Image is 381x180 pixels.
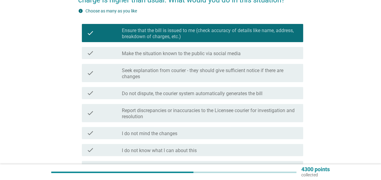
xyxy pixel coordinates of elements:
[87,129,94,137] i: check
[122,148,197,154] label: I do not know what I can about this
[122,131,177,137] label: I do not mind the changes
[87,89,94,97] i: check
[122,108,298,120] label: Report discrepancies or inaccuracies to the Licensee courier for investigation and resolution
[85,8,137,13] label: Choose as many as you like
[122,68,298,80] label: Seek explanation from courier - they should give sufficient notice if there are changes
[87,26,94,40] i: check
[301,167,330,172] p: 4300 points
[87,49,94,57] i: check
[87,106,94,120] i: check
[78,8,83,13] i: info
[122,91,262,97] label: Do not dispute, the courier system automatically generates the bill
[87,146,94,154] i: check
[122,28,298,40] label: Ensure that the bill is issued to me (check accuracy of details like name, address, breakdown of ...
[87,66,94,80] i: check
[301,172,330,178] p: collected
[87,163,94,171] i: check
[122,51,241,57] label: Make the situation known to the public via social media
